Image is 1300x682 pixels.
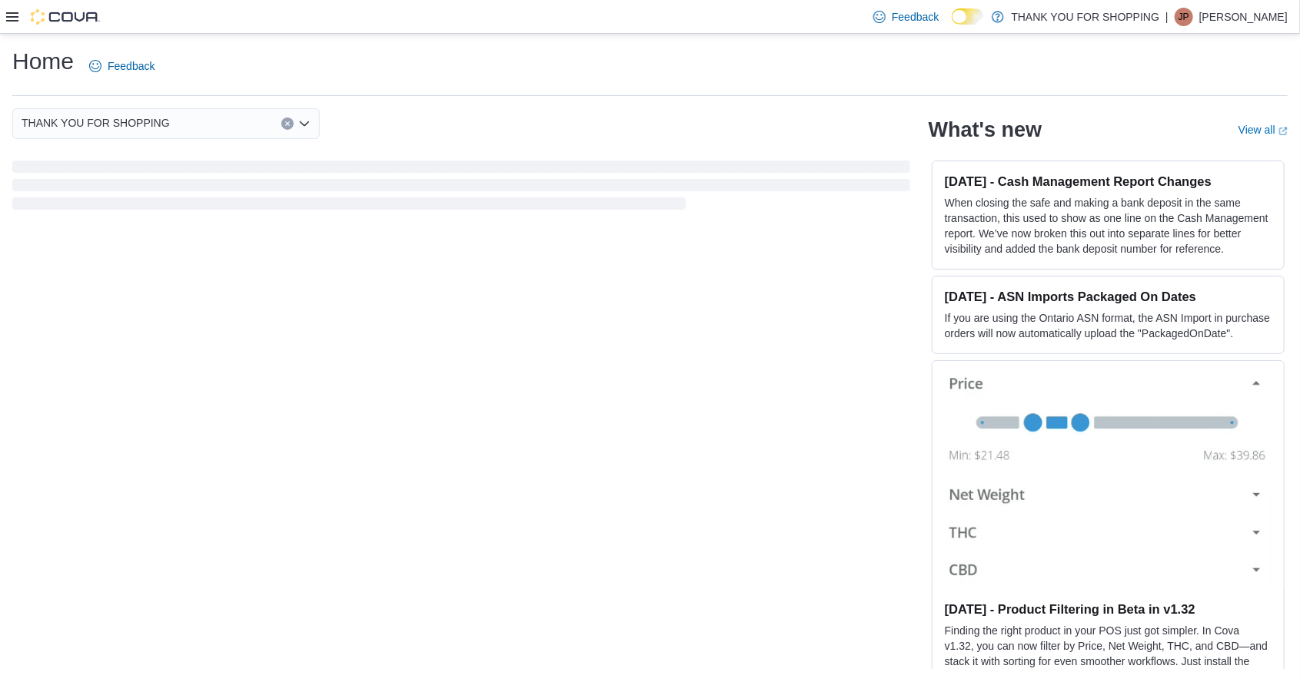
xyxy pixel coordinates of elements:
a: Feedback [83,51,161,81]
h3: [DATE] - Product Filtering in Beta in v1.32 [945,601,1272,617]
span: Feedback [108,58,155,74]
img: Cova [31,9,100,25]
a: View allExternal link [1238,124,1288,136]
a: Feedback [867,2,945,32]
p: THANK YOU FOR SHOPPING [1012,8,1160,26]
div: Joe Pepe [1175,8,1193,26]
h3: [DATE] - ASN Imports Packaged On Dates [945,289,1272,304]
span: JP [1179,8,1189,26]
h2: What's new [929,118,1042,142]
svg: External link [1278,127,1288,136]
span: Feedback [892,9,939,25]
span: Loading [12,164,910,213]
p: When closing the safe and making a bank deposit in the same transaction, this used to show as one... [945,195,1272,257]
button: Open list of options [298,118,311,130]
p: If you are using the Ontario ASN format, the ASN Import in purchase orders will now automatically... [945,310,1272,341]
button: Clear input [281,118,294,130]
p: [PERSON_NAME] [1199,8,1288,26]
input: Dark Mode [952,8,984,25]
h1: Home [12,46,74,77]
p: | [1165,8,1169,26]
span: THANK YOU FOR SHOPPING [22,114,170,132]
h3: [DATE] - Cash Management Report Changes [945,174,1272,189]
